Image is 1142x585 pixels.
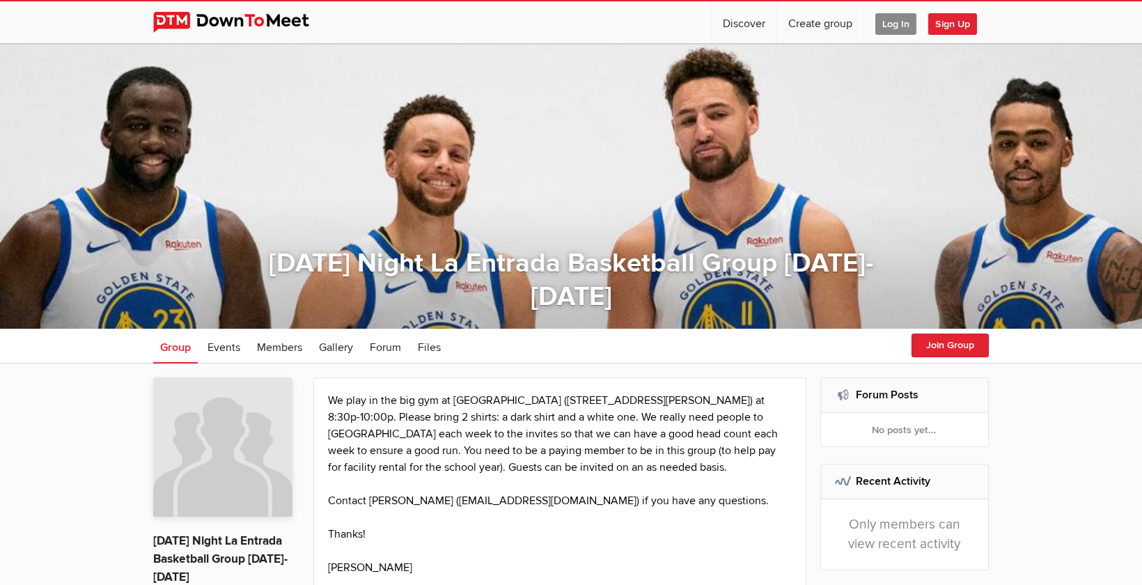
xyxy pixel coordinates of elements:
div: No posts yet... [821,413,989,446]
a: Files [411,329,448,364]
span: Gallery [319,341,353,354]
h2: Recent Activity [835,465,975,498]
span: Files [418,341,441,354]
span: Events [208,341,240,354]
p: We play in the big gym at [GEOGRAPHIC_DATA] ([STREET_ADDRESS][PERSON_NAME]) at 8:30p-10:00p. Plea... [328,392,792,576]
span: Sign Up [928,13,977,35]
a: Events [201,329,247,364]
a: Forum [363,329,408,364]
img: DownToMeet [153,12,331,33]
a: Sign Up [928,1,988,43]
button: Join Group [912,334,989,357]
a: Members [250,329,309,364]
div: Only members can view recent activity [821,499,989,570]
img: Thursday Night La Entrada Basketball Group 2025-2026 [153,377,292,517]
a: Discover [712,1,776,43]
a: Create group [777,1,863,43]
a: Log In [864,1,928,43]
a: Group [153,329,198,364]
span: Forum [370,341,401,354]
span: Members [257,341,302,354]
a: Forum Posts [856,388,918,402]
span: Log In [875,13,916,35]
span: Group [160,341,191,354]
a: Gallery [312,329,360,364]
